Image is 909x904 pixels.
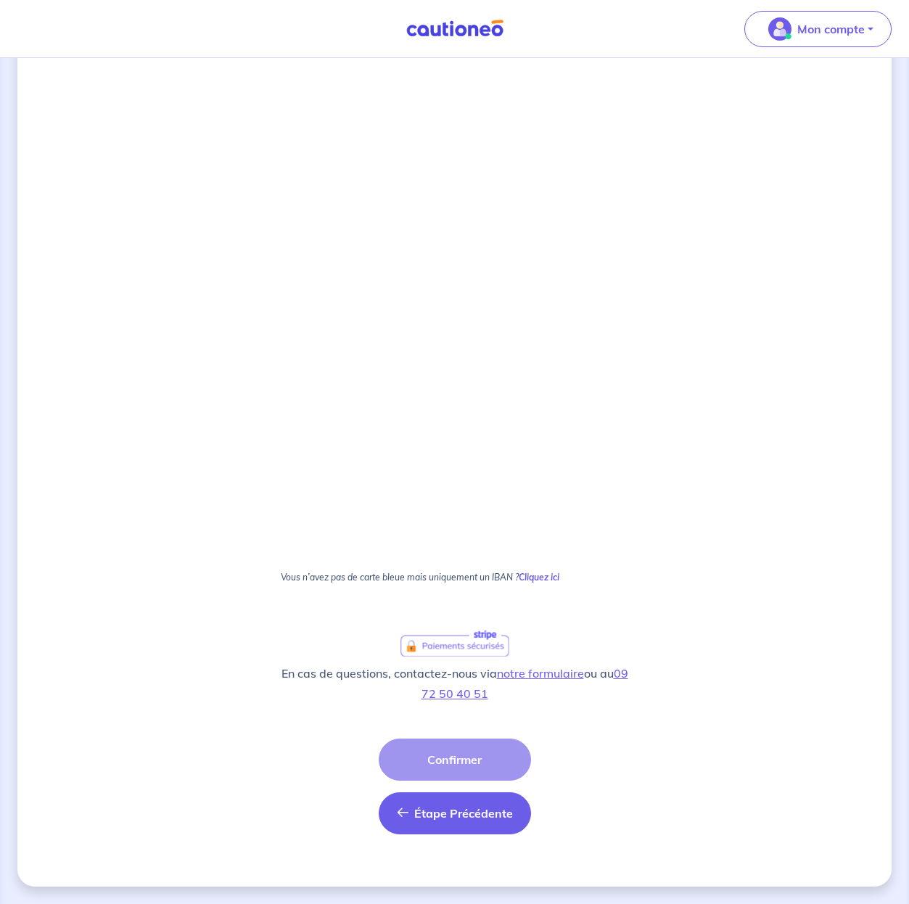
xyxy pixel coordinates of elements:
[797,20,865,38] p: Mon compte
[414,806,513,821] span: Étape Précédente
[497,666,584,681] a: notre formulaire
[281,572,629,594] p: Vous n’avez pas de carte bleue mais uniquement un IBAN ?
[281,663,629,704] p: En cas de questions, contactez-nous via ou au
[768,17,791,41] img: illu_account_valid_menu.svg
[400,20,509,38] img: Cautioneo
[519,572,559,583] strong: Cliquez ici
[400,629,510,657] a: logo-stripe
[379,792,531,834] button: Étape Précédente
[744,11,892,47] button: illu_account_valid_menu.svgMon compte
[400,630,509,657] img: logo-stripe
